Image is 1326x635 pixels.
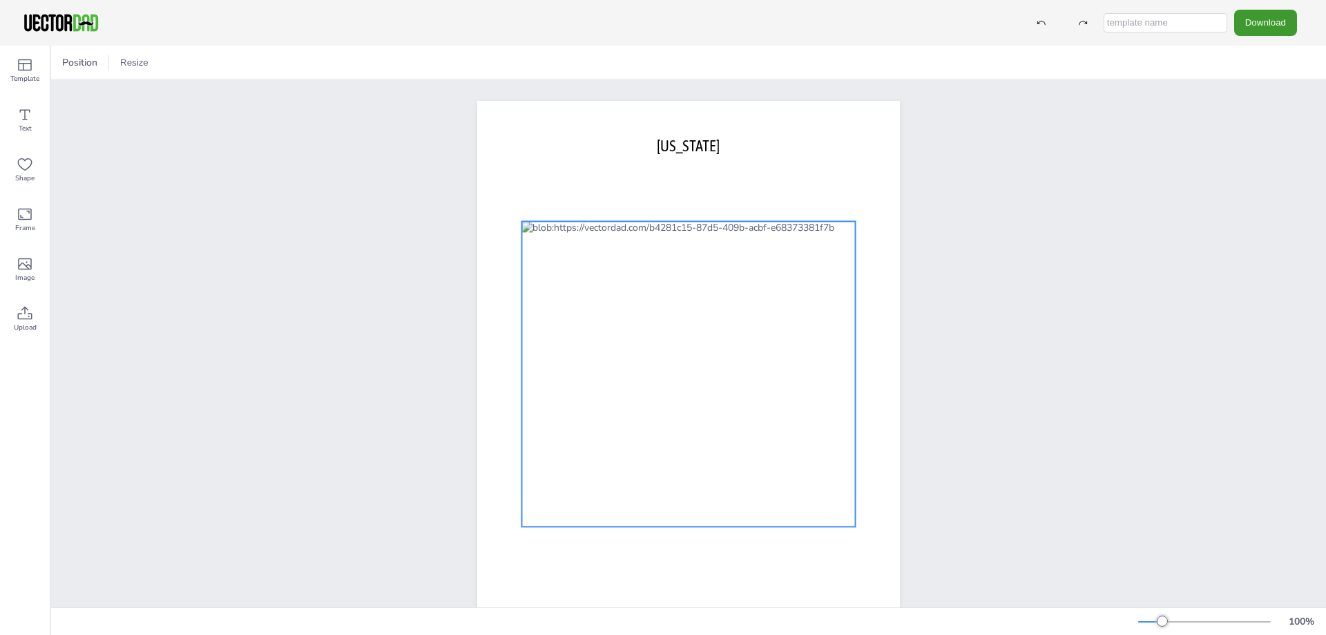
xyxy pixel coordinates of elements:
span: Position [59,56,100,69]
button: Resize [115,52,154,74]
span: Image [15,272,35,283]
span: Shape [15,173,35,184]
span: Frame [15,222,35,234]
span: Template [10,73,39,84]
span: Upload [14,322,37,333]
img: VectorDad-1.png [22,12,100,33]
div: 100 % [1285,615,1318,628]
p: [US_STATE] [503,135,874,157]
button: Download [1234,10,1297,35]
input: template name [1104,13,1227,32]
span: Text [19,123,32,134]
